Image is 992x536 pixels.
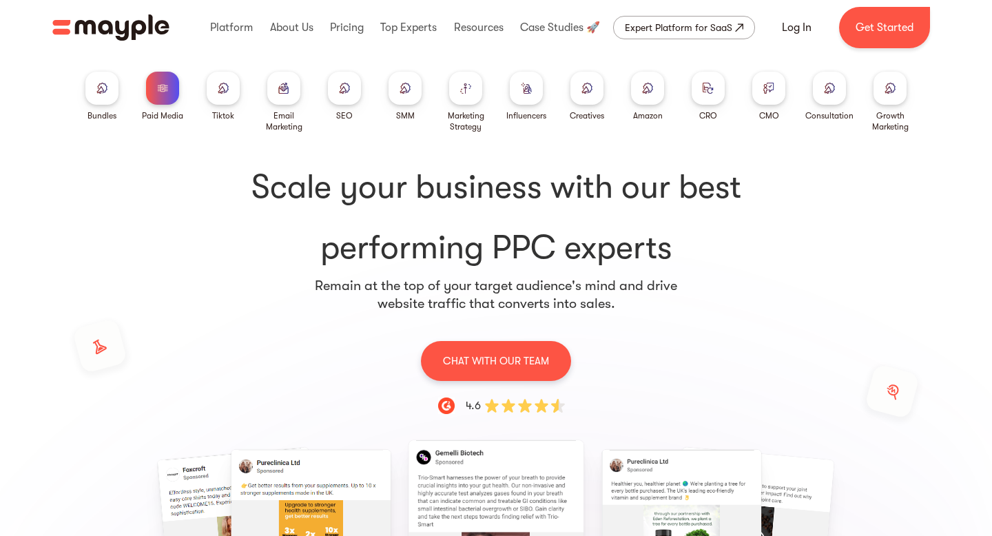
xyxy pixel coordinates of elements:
div: Bundles [87,110,116,121]
div: Growth Marketing [865,110,915,132]
a: Log In [765,11,828,44]
div: Pricing [327,6,367,50]
div: CRO [699,110,717,121]
div: Influencers [506,110,546,121]
a: SEO [328,72,361,121]
span: Scale your business with our best [77,165,915,209]
a: CRO [692,72,725,121]
a: CHAT WITH OUR TEAM [421,340,571,381]
a: Amazon [631,72,664,121]
div: Platform [207,6,256,50]
div: Top Experts [377,6,440,50]
a: Email Marketing [259,72,309,132]
div: 4.6 [466,398,481,414]
a: Marketing Strategy [441,72,490,132]
div: Paid Media [142,110,183,121]
div: SEO [336,110,353,121]
a: Bundles [85,72,118,121]
a: CMO [752,72,785,121]
p: CHAT WITH OUR TEAM [443,352,549,370]
a: Influencers [506,72,546,121]
img: Mayple logo [52,14,169,41]
a: Expert Platform for SaaS [613,16,755,39]
a: Growth Marketing [865,72,915,132]
div: Tiktok [212,110,234,121]
div: Expert Platform for SaaS [625,19,732,36]
a: Creatives [570,72,604,121]
p: Remain at the top of your target audience's mind and drive website traffic that converts into sales. [314,277,678,313]
h1: performing PPC experts [77,165,915,270]
div: Resources [451,6,507,50]
div: Marketing Strategy [441,110,490,132]
div: SMM [396,110,415,121]
div: Email Marketing [259,110,309,132]
a: Tiktok [207,72,240,121]
a: home [52,14,169,41]
div: Consultation [805,110,854,121]
a: Consultation [805,72,854,121]
div: CMO [759,110,779,121]
a: Get Started [839,7,930,48]
a: SMM [389,72,422,121]
a: Paid Media [142,72,183,121]
div: About Us [267,6,317,50]
div: Amazon [633,110,663,121]
div: Creatives [570,110,604,121]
